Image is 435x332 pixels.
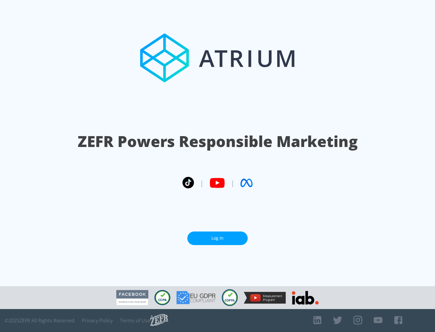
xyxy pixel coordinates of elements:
img: CCPA Compliant [154,290,170,305]
img: Facebook Marketing Partner [116,290,148,305]
span: | [231,178,234,187]
a: Privacy Policy [82,318,113,324]
a: Log In [187,231,248,245]
a: Terms of Use [120,318,150,324]
h1: ZEFR Powers Responsible Marketing [78,131,358,152]
img: IAB [292,291,319,305]
span: | [200,178,204,187]
img: YouTube Measurement Program [244,292,286,304]
img: COPPA Compliant [222,289,238,306]
img: GDPR Compliant [176,291,216,304]
span: © 2025 ZEFR All Rights Reserved [5,318,75,324]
